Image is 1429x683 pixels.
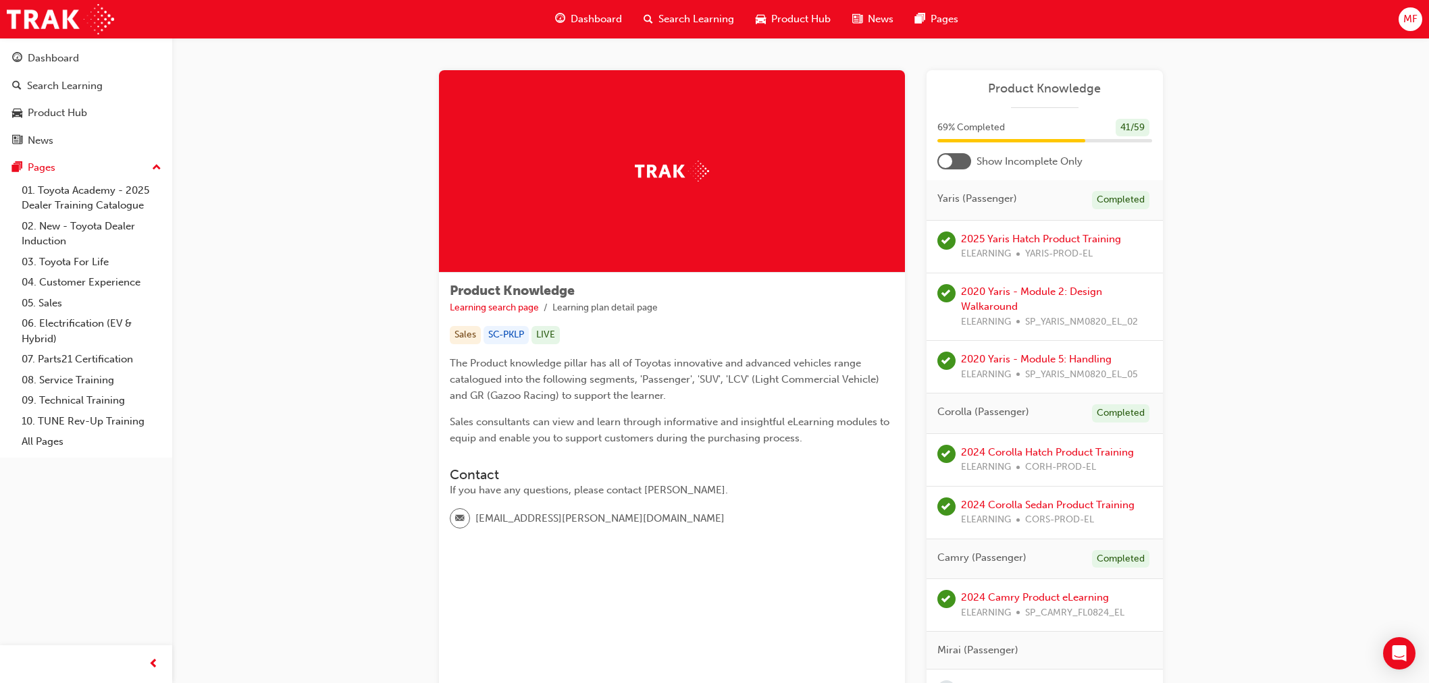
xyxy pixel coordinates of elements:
[455,510,465,528] span: email-icon
[450,302,539,313] a: Learning search page
[16,411,167,432] a: 10. TUNE Rev-Up Training
[571,11,622,27] span: Dashboard
[450,283,575,298] span: Product Knowledge
[484,326,529,344] div: SC-PKLP
[961,446,1134,458] a: 2024 Corolla Hatch Product Training
[5,74,167,99] a: Search Learning
[1025,512,1094,528] span: CORS-PROD-EL
[937,404,1029,420] span: Corolla (Passenger)
[635,161,709,182] img: Trak
[1092,191,1149,209] div: Completed
[28,160,55,175] div: Pages
[937,643,1018,658] span: Mirai (Passenger)
[16,390,167,411] a: 09. Technical Training
[5,155,167,180] button: Pages
[937,352,956,370] span: learningRecordVerb_PASS-icon
[977,154,1083,169] span: Show Incomplete Only
[937,497,956,516] span: learningRecordVerb_PASS-icon
[931,11,958,27] span: Pages
[1025,605,1124,621] span: SP_CAMRY_FL0824_EL
[16,313,167,349] a: 06. Electrification (EV & Hybrid)
[450,357,882,402] span: The Product knowledge pillar has all of Toyotas innovative and advanced vehicles range catalogued...
[16,216,167,252] a: 02. New - Toyota Dealer Induction
[12,162,22,174] span: pages-icon
[937,550,1027,566] span: Camry (Passenger)
[12,135,22,147] span: news-icon
[12,53,22,65] span: guage-icon
[961,591,1109,603] a: 2024 Camry Product eLearning
[149,656,159,673] span: prev-icon
[1116,119,1149,137] div: 41 / 59
[961,512,1011,528] span: ELEARNING
[555,11,565,28] span: guage-icon
[152,159,161,177] span: up-icon
[16,180,167,216] a: 01. Toyota Academy - 2025 Dealer Training Catalogue
[12,80,22,92] span: search-icon
[16,370,167,391] a: 08. Service Training
[16,293,167,314] a: 05. Sales
[16,431,167,452] a: All Pages
[937,590,956,608] span: learningRecordVerb_PASS-icon
[658,11,734,27] span: Search Learning
[633,5,745,33] a: search-iconSearch Learning
[937,445,956,463] span: learningRecordVerb_PASS-icon
[904,5,969,33] a: pages-iconPages
[1025,315,1138,330] span: SP_YARIS_NM0820_EL_02
[915,11,925,28] span: pages-icon
[5,46,167,71] a: Dashboard
[937,284,956,302] span: learningRecordVerb_PASS-icon
[1025,460,1096,475] span: CORH-PROD-EL
[961,233,1121,245] a: 2025 Yaris Hatch Product Training
[28,51,79,66] div: Dashboard
[961,285,1102,313] a: 2020 Yaris - Module 2: Design Walkaround
[1403,11,1418,27] span: MF
[961,246,1011,262] span: ELEARNING
[552,300,658,316] li: Learning plan detail page
[937,81,1152,97] a: Product Knowledge
[937,231,956,250] span: learningRecordVerb_PASS-icon
[745,5,841,33] a: car-iconProduct Hub
[450,416,892,444] span: Sales consultants can view and learn through informative and insightful eLearning modules to equi...
[961,460,1011,475] span: ELEARNING
[961,353,1112,365] a: 2020 Yaris - Module 5: Handling
[450,467,894,483] h3: Contact
[1092,550,1149,568] div: Completed
[841,5,904,33] a: news-iconNews
[28,133,53,148] div: News
[544,5,633,33] a: guage-iconDashboard
[868,11,893,27] span: News
[937,120,1005,136] span: 69 % Completed
[27,78,103,94] div: Search Learning
[5,101,167,126] a: Product Hub
[937,191,1017,207] span: Yaris (Passenger)
[1025,246,1093,262] span: YARIS-PROD-EL
[1383,637,1415,670] div: Open Intercom Messenger
[7,4,114,34] img: Trak
[5,43,167,155] button: DashboardSearch LearningProduct HubNews
[12,107,22,119] span: car-icon
[450,483,894,498] div: If you have any questions, please contact [PERSON_NAME].
[771,11,831,27] span: Product Hub
[961,605,1011,621] span: ELEARNING
[16,272,167,293] a: 04. Customer Experience
[961,499,1135,511] a: 2024 Corolla Sedan Product Training
[16,252,167,273] a: 03. Toyota For Life
[475,511,725,526] span: [EMAIL_ADDRESS][PERSON_NAME][DOMAIN_NAME]
[961,367,1011,383] span: ELEARNING
[28,105,87,121] div: Product Hub
[852,11,862,28] span: news-icon
[5,128,167,153] a: News
[756,11,766,28] span: car-icon
[450,326,481,344] div: Sales
[531,326,560,344] div: LIVE
[961,315,1011,330] span: ELEARNING
[1092,404,1149,422] div: Completed
[16,349,167,370] a: 07. Parts21 Certification
[1025,367,1138,383] span: SP_YARIS_NM0820_EL_05
[1399,7,1422,31] button: MF
[644,11,653,28] span: search-icon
